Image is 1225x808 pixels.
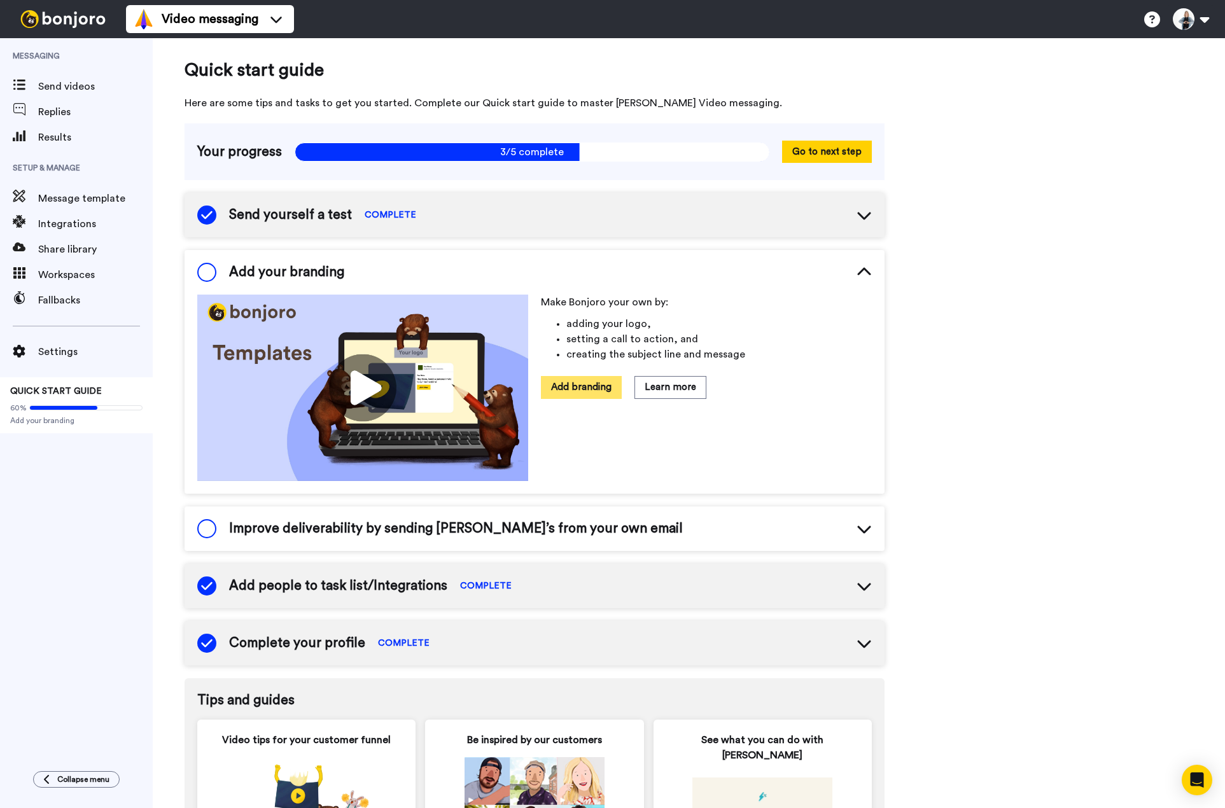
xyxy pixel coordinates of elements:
li: adding your logo, [566,316,872,331]
span: Your progress [197,143,282,162]
span: COMPLETE [365,209,416,221]
span: 3/5 complete [295,143,769,162]
span: Results [38,130,153,145]
span: Add people to task list/Integrations [229,576,447,596]
button: Collapse menu [33,771,120,788]
span: Settings [38,344,153,359]
span: Replies [38,104,153,120]
div: Open Intercom Messenger [1182,765,1212,795]
span: COMPLETE [378,637,430,650]
span: Integrations [38,216,153,232]
button: Add branding [541,376,622,398]
span: Improve deliverability by sending [PERSON_NAME]’s from your own email [229,519,683,538]
span: Video messaging [162,10,258,28]
li: setting a call to action, and [566,331,872,347]
span: Share library [38,242,153,257]
span: Workspaces [38,267,153,282]
span: Add your branding [10,415,143,426]
span: 60% [10,403,27,413]
span: QUICK START GUIDE [10,387,102,396]
span: COMPLETE [460,580,512,592]
span: Video tips for your customer funnel [222,732,391,748]
span: Message template [38,191,153,206]
span: Be inspired by our customers [467,732,602,748]
button: Learn more [634,376,706,398]
img: bj-logo-header-white.svg [15,10,111,28]
span: Quick start guide [185,57,885,83]
img: vm-color.svg [134,9,154,29]
span: Add your branding [229,263,344,282]
span: Here are some tips and tasks to get you started. Complete our Quick start guide to master [PERSON... [185,95,885,111]
span: Send videos [38,79,153,94]
span: Collapse menu [57,774,109,784]
li: creating the subject line and message [566,347,872,362]
p: Make Bonjoro your own by: [541,295,872,310]
button: Go to next step [782,141,872,163]
span: See what you can do with [PERSON_NAME] [666,732,859,763]
img: cf57bf495e0a773dba654a4906436a82.jpg [197,295,528,481]
span: Fallbacks [38,293,153,308]
span: Send yourself a test [229,205,352,225]
span: Tips and guides [197,691,872,710]
span: Complete your profile [229,634,365,653]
